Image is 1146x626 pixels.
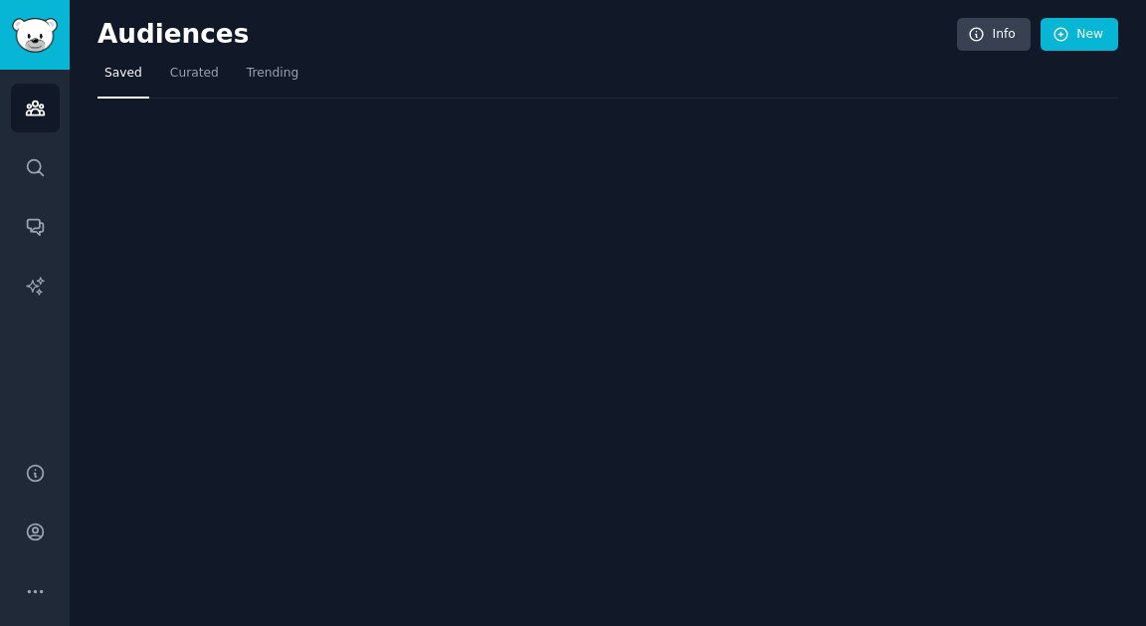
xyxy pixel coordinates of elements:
[163,58,226,99] a: Curated
[104,65,142,83] span: Saved
[1041,18,1118,52] a: New
[247,65,298,83] span: Trending
[957,18,1031,52] a: Info
[170,65,219,83] span: Curated
[97,58,149,99] a: Saved
[240,58,305,99] a: Trending
[97,19,957,51] h2: Audiences
[12,18,58,53] img: GummySearch logo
